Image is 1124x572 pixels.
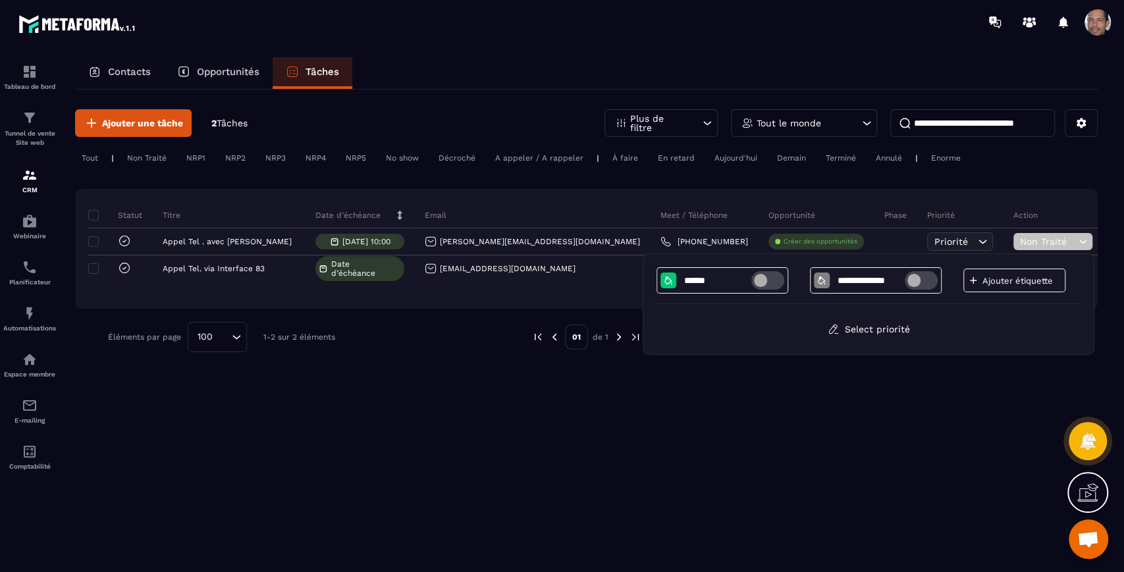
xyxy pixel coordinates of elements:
[3,249,56,296] a: schedulerschedulerPlanificateur
[342,237,390,246] p: [DATE] 10:00
[188,322,247,352] div: Search for option
[629,331,641,343] img: next
[565,325,588,350] p: 01
[217,118,248,128] span: Tâches
[3,325,56,332] p: Automatisations
[163,264,265,273] p: Appel Tel. via Interface 83
[75,150,105,166] div: Tout
[3,54,56,100] a: formationformationTableau de bord
[630,114,688,132] p: Plus de filtre
[613,331,625,343] img: next
[425,210,446,221] p: Email
[757,118,821,128] p: Tout le monde
[108,66,151,78] p: Contacts
[22,398,38,413] img: email
[22,351,38,367] img: automations
[22,305,38,321] img: automations
[3,157,56,203] a: formationformationCRM
[3,434,56,480] a: accountantaccountantComptabilité
[489,150,590,166] div: A appeler / A rappeler
[1013,210,1038,221] p: Action
[3,417,56,424] p: E-mailing
[163,210,180,221] p: Titre
[3,203,56,249] a: automationsautomationsWebinaire
[164,57,273,89] a: Opportunités
[884,210,907,221] p: Phase
[111,153,114,163] p: |
[299,150,333,166] div: NRP4
[197,66,259,78] p: Opportunités
[75,57,164,89] a: Contacts
[22,444,38,459] img: accountant
[211,117,248,130] p: 2
[708,150,764,166] div: Aujourd'hui
[108,332,181,342] p: Éléments par page
[3,232,56,240] p: Webinaire
[532,331,544,343] img: prev
[1069,519,1108,559] a: Ouvrir le chat
[924,150,967,166] div: Enorme
[660,210,728,221] p: Meet / Téléphone
[120,150,173,166] div: Non Traité
[3,186,56,194] p: CRM
[784,237,857,246] p: Créer des opportunités
[3,342,56,388] a: automationsautomationsEspace membre
[934,236,968,247] span: Priorité
[432,150,482,166] div: Décroché
[549,331,560,343] img: prev
[180,150,212,166] div: NRP1
[22,213,38,229] img: automations
[379,150,425,166] div: No show
[102,117,183,130] span: Ajouter une tâche
[3,388,56,434] a: emailemailE-mailing
[770,150,813,166] div: Demain
[22,64,38,80] img: formation
[22,110,38,126] img: formation
[593,332,608,342] p: de 1
[306,66,339,78] p: Tâches
[927,210,955,221] p: Priorité
[819,150,863,166] div: Terminé
[22,259,38,275] img: scheduler
[3,83,56,90] p: Tableau de bord
[3,129,56,147] p: Tunnel de vente Site web
[3,278,56,286] p: Planificateur
[3,100,56,157] a: formationformationTunnel de vente Site web
[3,371,56,378] p: Espace membre
[315,210,381,221] p: Date d’échéance
[606,150,645,166] div: À faire
[217,330,228,344] input: Search for option
[3,463,56,470] p: Comptabilité
[768,210,815,221] p: Opportunité
[259,150,292,166] div: NRP3
[651,150,701,166] div: En retard
[3,296,56,342] a: automationsautomationsAutomatisations
[915,153,918,163] p: |
[982,276,1061,286] p: Ajouter étiquette
[163,237,292,246] p: Appel Tel . avec [PERSON_NAME]
[75,109,192,137] button: Ajouter une tâche
[339,150,373,166] div: NRP5
[869,150,909,166] div: Annulé
[219,150,252,166] div: NRP2
[273,57,352,89] a: Tâches
[193,330,217,344] span: 100
[660,236,748,247] a: [PHONE_NUMBER]
[18,12,137,36] img: logo
[263,332,335,342] p: 1-2 sur 2 éléments
[1020,236,1075,247] span: Non Traité
[92,210,142,221] p: Statut
[818,317,920,341] button: Select priorité
[597,153,599,163] p: |
[331,259,401,278] span: Date d’échéance
[22,167,38,183] img: formation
